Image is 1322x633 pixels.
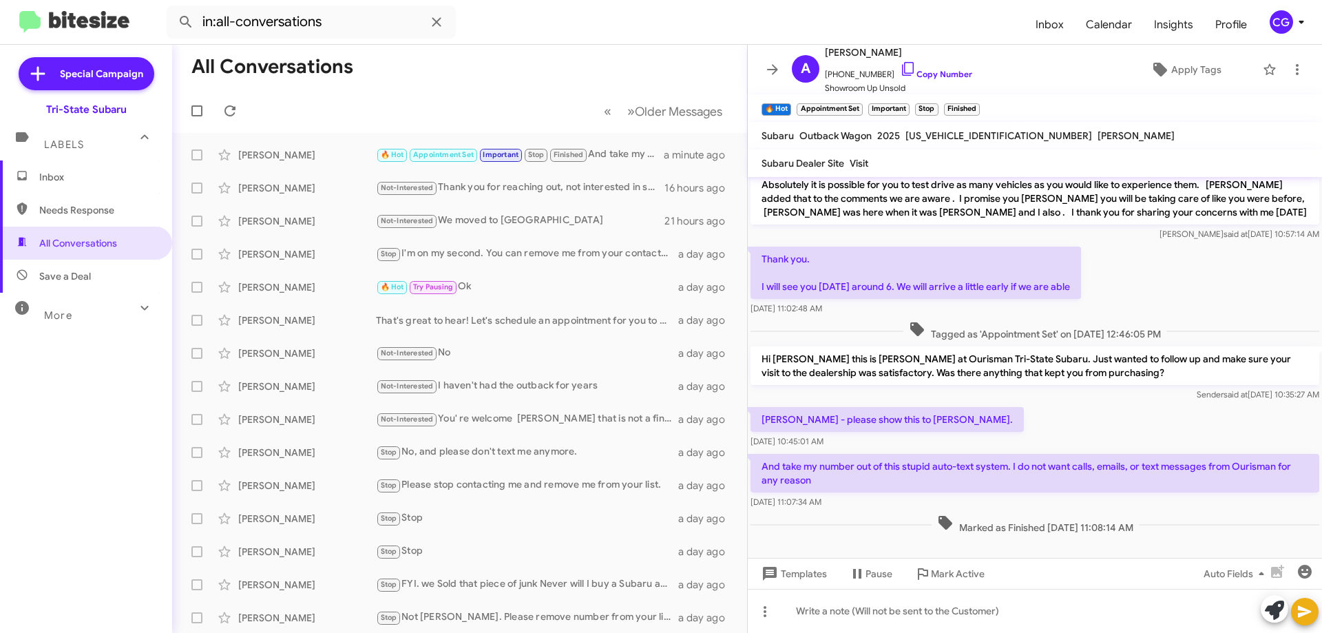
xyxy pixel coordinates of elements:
[751,436,823,446] span: [DATE] 10:45:01 AM
[376,246,678,262] div: I'm on my second. You can remove me from your contacts. Thanks
[238,148,376,162] div: [PERSON_NAME]
[381,580,397,589] span: Stop
[932,515,1139,535] span: Marked as Finished [DATE] 11:08:14 AM
[46,103,127,116] div: Tri-State Subaru
[376,180,664,196] div: Thank you for reaching out, not interested in selling the car at the moment. Will let you know.
[678,479,736,492] div: a day ago
[915,103,938,116] small: Stop
[191,56,353,78] h1: All Conversations
[850,157,868,169] span: Visit
[900,69,972,79] a: Copy Number
[1197,389,1319,399] span: Sender [DATE] 10:35:27 AM
[381,481,397,490] span: Stop
[751,172,1319,225] p: Absolutely it is possible for you to test drive as many vehicles as you would like to experience ...
[376,577,678,592] div: FYI. we Sold that piece of junk Never will I buy a Subaru again
[801,58,810,80] span: A
[678,280,736,294] div: a day ago
[635,104,722,119] span: Older Messages
[751,454,1319,492] p: And take my number out of this stupid auto-text system. I do not want calls, emails, or text mess...
[1098,129,1175,142] span: [PERSON_NAME]
[238,380,376,393] div: [PERSON_NAME]
[238,280,376,294] div: [PERSON_NAME]
[381,349,434,357] span: Not-Interested
[678,446,736,459] div: a day ago
[825,61,972,81] span: [PHONE_NUMBER]
[596,97,731,125] nav: Page navigation example
[238,346,376,360] div: [PERSON_NAME]
[238,578,376,592] div: [PERSON_NAME]
[762,157,844,169] span: Subaru Dealer Site
[762,103,791,116] small: 🔥 Hot
[664,181,736,195] div: 16 hours ago
[1075,5,1143,45] a: Calendar
[825,81,972,95] span: Showroom Up Unsold
[238,214,376,228] div: [PERSON_NAME]
[868,103,910,116] small: Important
[376,279,678,295] div: Ok
[799,129,872,142] span: Outback Wagon
[238,181,376,195] div: [PERSON_NAME]
[1025,5,1075,45] a: Inbox
[1204,5,1258,45] a: Profile
[376,477,678,493] div: Please stop contacting me and remove me from your list.
[528,150,545,159] span: Stop
[238,313,376,327] div: [PERSON_NAME]
[1171,57,1221,82] span: Apply Tags
[627,103,635,120] span: »
[596,97,620,125] button: Previous
[376,411,678,427] div: You' re welcome [PERSON_NAME] that is not a final offer we would love to purchase that vehicle if...
[678,380,736,393] div: a day ago
[39,236,117,250] span: All Conversations
[1160,229,1319,239] span: [PERSON_NAME] [DATE] 10:57:14 AM
[678,313,736,327] div: a day ago
[381,547,397,556] span: Stop
[238,413,376,426] div: [PERSON_NAME]
[903,561,996,586] button: Mark Active
[376,610,678,625] div: Not [PERSON_NAME]. Please remove number from your list. Thank you.
[376,213,664,229] div: We moved to [GEOGRAPHIC_DATA]
[748,561,838,586] button: Templates
[413,150,474,159] span: Appointment Set
[604,103,611,120] span: «
[238,247,376,261] div: [PERSON_NAME]
[554,150,584,159] span: Finished
[678,545,736,559] div: a day ago
[238,545,376,559] div: [PERSON_NAME]
[44,309,72,322] span: More
[238,446,376,459] div: [PERSON_NAME]
[60,67,143,81] span: Special Campaign
[376,147,664,163] div: And take my number out of this stupid auto-text system. I do not want calls, emails, or text mess...
[1204,561,1270,586] span: Auto Fields
[759,561,827,586] span: Templates
[762,129,794,142] span: Subaru
[678,578,736,592] div: a day ago
[381,183,434,192] span: Not-Interested
[905,129,1092,142] span: [US_VEHICLE_IDENTIFICATION_NUMBER]
[838,561,903,586] button: Pause
[44,138,84,151] span: Labels
[381,448,397,457] span: Stop
[678,346,736,360] div: a day ago
[1115,57,1256,82] button: Apply Tags
[376,313,678,327] div: That's great to hear! Let's schedule an appointment for you to visit the dealership and discuss t...
[678,413,736,426] div: a day ago
[381,216,434,225] span: Not-Interested
[381,514,397,523] span: Stop
[664,214,736,228] div: 21 hours ago
[381,249,397,258] span: Stop
[381,150,404,159] span: 🔥 Hot
[413,282,453,291] span: Try Pausing
[825,44,972,61] span: [PERSON_NAME]
[751,407,1024,432] p: [PERSON_NAME] - please show this to [PERSON_NAME].
[39,170,156,184] span: Inbox
[619,97,731,125] button: Next
[751,247,1081,299] p: Thank you. I will see you [DATE] around 6. We will arrive a little early if we are able
[678,611,736,625] div: a day ago
[797,103,862,116] small: Appointment Set
[238,512,376,526] div: [PERSON_NAME]
[1270,10,1293,34] div: CG
[664,148,736,162] div: a minute ago
[376,444,678,460] div: No, and please don't text me anymore.
[376,378,678,394] div: I haven't had the outback for years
